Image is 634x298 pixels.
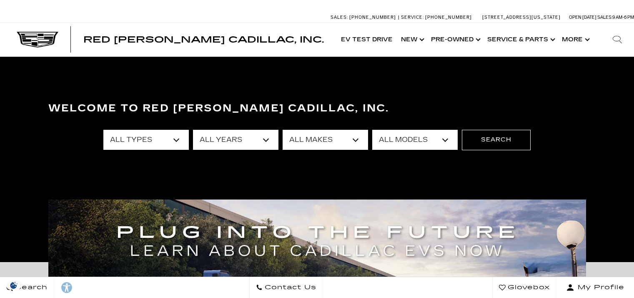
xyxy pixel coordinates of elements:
[401,15,424,20] span: Service:
[349,15,396,20] span: [PHONE_NUMBER]
[13,282,48,293] span: Search
[482,15,561,20] a: [STREET_ADDRESS][US_STATE]
[331,15,348,20] span: Sales:
[17,32,58,48] img: Cadillac Dark Logo with Cadillac White Text
[569,15,596,20] span: Open [DATE]
[506,282,550,293] span: Glovebox
[397,23,427,56] a: New
[574,282,624,293] span: My Profile
[83,35,324,45] span: Red [PERSON_NAME] Cadillac, Inc.
[193,130,278,150] select: Filter by year
[398,15,474,20] a: Service: [PHONE_NUMBER]
[492,277,556,298] a: Glovebox
[4,281,23,290] img: Opt-Out Icon
[558,23,592,56] button: More
[48,100,586,117] h3: Welcome to Red [PERSON_NAME] Cadillac, Inc.
[283,130,368,150] select: Filter by make
[83,35,324,44] a: Red [PERSON_NAME] Cadillac, Inc.
[483,23,558,56] a: Service & Parts
[427,23,483,56] a: Pre-Owned
[372,130,458,150] select: Filter by model
[103,130,189,150] select: Filter by type
[249,277,323,298] a: Contact Us
[597,15,612,20] span: Sales:
[612,15,634,20] span: 9 AM-6 PM
[263,282,316,293] span: Contact Us
[462,130,531,150] button: Search
[337,23,397,56] a: EV Test Drive
[4,281,23,290] section: Click to Open Cookie Consent Modal
[556,277,634,298] button: Open user profile menu
[425,15,472,20] span: [PHONE_NUMBER]
[331,15,398,20] a: Sales: [PHONE_NUMBER]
